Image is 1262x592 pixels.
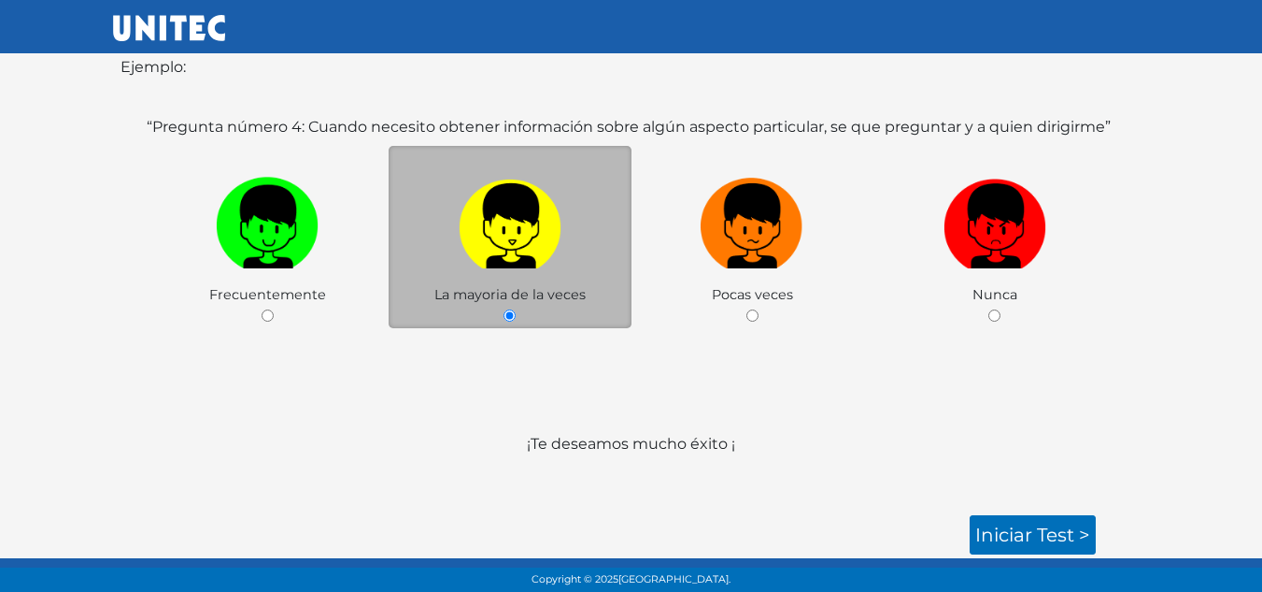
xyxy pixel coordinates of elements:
span: Pocas veces [712,286,793,303]
img: r1.png [943,170,1046,268]
span: [GEOGRAPHIC_DATA]. [618,573,730,585]
p: ¡Te deseamos mucho éxito ¡ [121,433,1142,500]
p: Ejemplo: [121,56,1142,79]
span: La mayoria de la veces [434,286,586,303]
label: “Pregunta número 4: Cuando necesito obtener información sobre algún aspecto particular, se que pr... [147,116,1111,138]
img: a1.png [459,170,561,268]
img: v1.png [216,170,319,268]
img: n1.png [701,170,803,268]
img: UNITEC [113,15,225,41]
span: Frecuentemente [209,286,326,303]
a: Iniciar test > [970,515,1096,555]
span: Nunca [972,286,1017,303]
